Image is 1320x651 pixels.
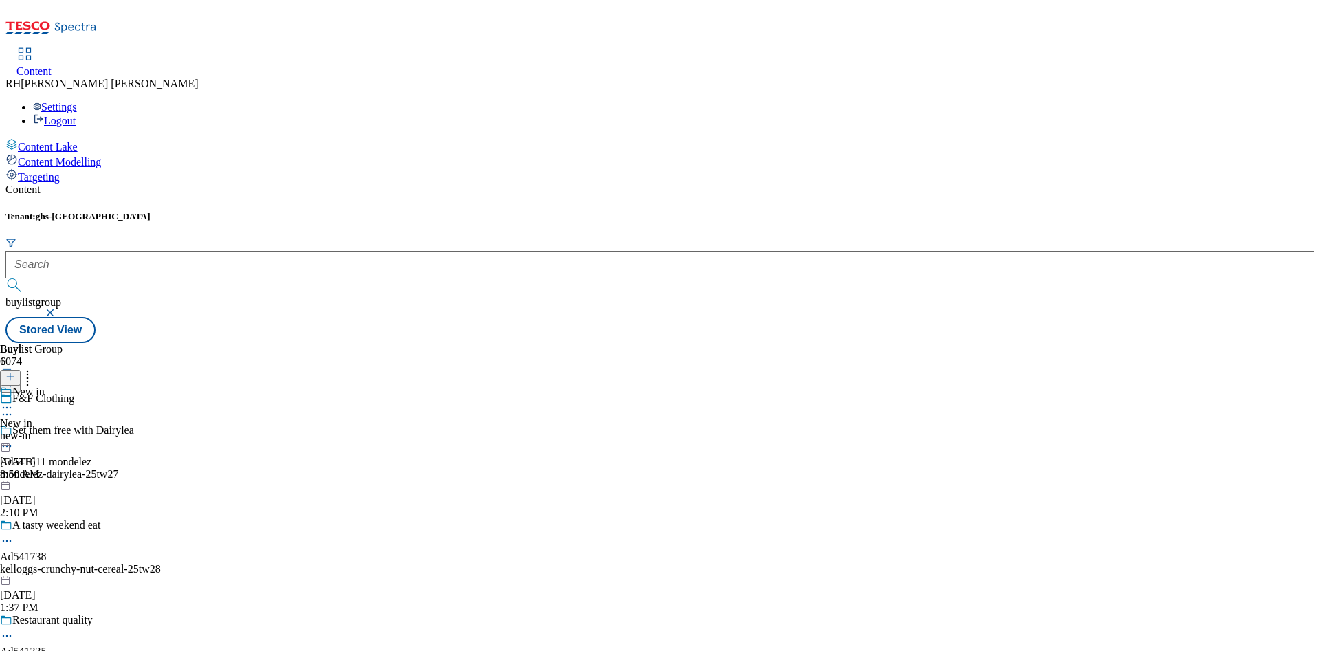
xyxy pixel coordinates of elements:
[5,296,61,308] span: buylistgroup
[16,65,52,77] span: Content
[18,171,60,183] span: Targeting
[33,101,77,113] a: Settings
[18,141,78,153] span: Content Lake
[33,115,76,126] a: Logout
[16,49,52,78] a: Content
[5,251,1314,278] input: Search
[12,519,100,531] div: A tasty weekend eat
[5,153,1314,168] a: Content Modelling
[12,424,134,437] div: Set them free with Dairylea
[12,614,93,626] div: Restaurant quality
[12,386,45,398] div: New in
[5,317,96,343] button: Stored View
[5,78,21,89] span: RH
[5,168,1314,184] a: Targeting
[5,211,1314,222] h5: Tenant:
[36,211,151,221] span: ghs-[GEOGRAPHIC_DATA]
[18,156,101,168] span: Content Modelling
[21,78,198,89] span: [PERSON_NAME] [PERSON_NAME]
[5,138,1314,153] a: Content Lake
[5,184,1314,196] div: Content
[5,237,16,248] svg: Search Filters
